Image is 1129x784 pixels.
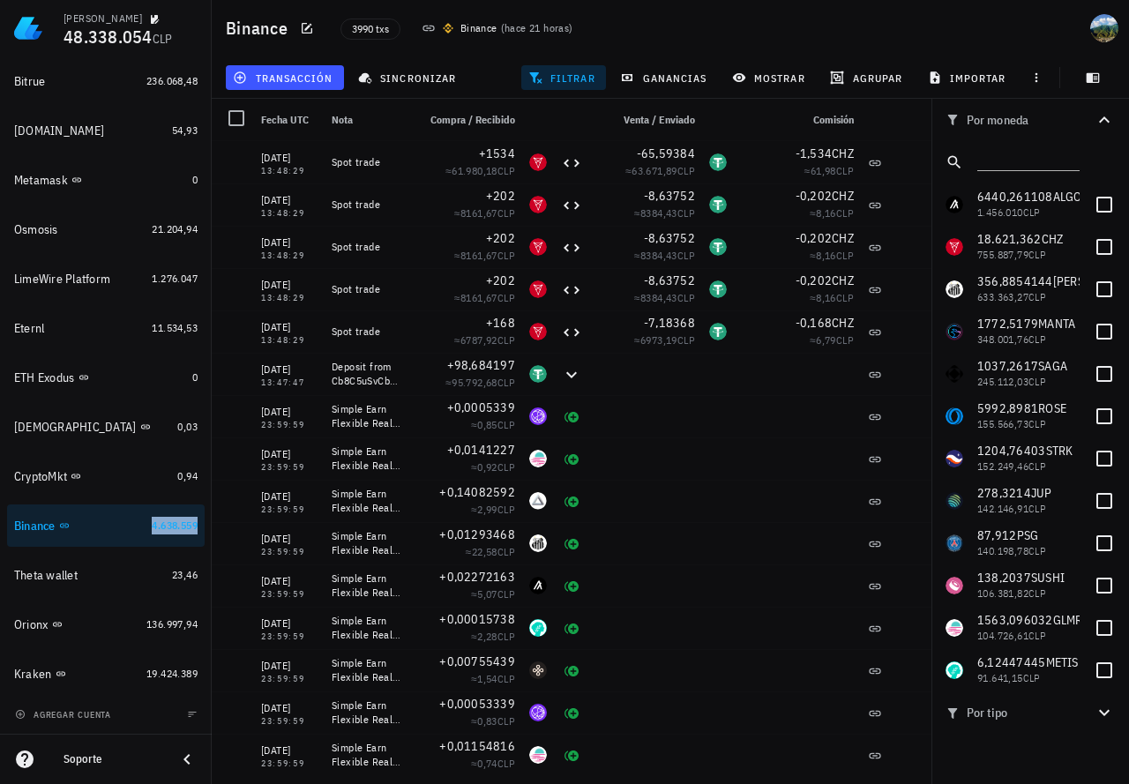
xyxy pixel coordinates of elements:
[977,400,1038,416] span: 5992,8981
[261,505,318,514] div: 23:59:59
[836,249,854,262] span: CLP
[460,206,497,220] span: 8161,67
[709,280,727,298] div: USDT-icon
[946,113,1094,127] div: Por moneda
[810,249,854,262] span: ≈
[736,71,805,85] span: mostrar
[810,291,854,304] span: ≈
[977,248,1028,261] span: 755.887,79
[1038,316,1075,332] span: MANTA
[977,375,1028,388] span: 245.112,03
[261,403,318,421] div: [DATE]
[946,703,1094,722] span: Por tipo
[977,205,1023,219] span: 1.456.010
[14,568,78,583] div: Theta wallet
[409,99,522,141] div: Compra / Recibido
[152,272,198,285] span: 1.276.047
[977,527,1017,543] span: 87,912
[529,492,547,510] div: ARPA-icon
[332,571,402,600] div: Simple Earn Flexible Real-Time
[977,570,1031,586] span: 138,2037
[832,273,854,288] span: CHZ
[332,614,402,642] div: Simple Earn Flexible Real-Time
[261,445,318,463] div: [DATE]
[497,460,515,474] span: CLP
[460,249,497,262] span: 8161,67
[529,619,547,637] div: METIS-icon
[261,632,318,641] div: 23:59:59
[1028,586,1046,600] span: CLP
[529,534,547,552] div: SANTOS-icon
[477,672,497,685] span: 1,54
[1028,332,1046,346] span: CLP
[1028,248,1046,261] span: CLP
[439,569,515,585] span: +0,02272163
[7,653,205,695] a: Kraken 19.424.389
[977,671,1023,684] span: 91.641,15
[261,294,318,302] div: 13:48:29
[261,590,318,599] div: 23:59:59
[192,173,198,186] span: 0
[613,65,718,90] button: ganancias
[466,545,515,558] span: ≈
[634,249,695,262] span: ≈
[977,544,1028,557] span: 140.198,78
[832,230,854,246] span: CHZ
[439,653,515,669] span: +0,00755439
[977,443,1046,459] span: 1204,76403
[261,699,318,717] div: [DATE]
[14,321,45,336] div: Eternl
[977,231,1042,247] span: 18.621,362
[7,455,205,497] a: CryptoMkt 0,94
[832,315,854,331] span: CHZ
[261,675,318,683] div: 23:59:59
[832,188,854,204] span: CHZ
[1023,671,1041,684] span: CLP
[14,420,137,435] div: [DEMOGRAPHIC_DATA]
[477,714,497,728] span: 0,83
[1023,205,1041,219] span: CLP
[477,503,497,516] span: 2,99
[977,290,1028,303] span: 633.363,27
[439,738,515,754] span: +0,01154816
[589,99,702,141] div: Venta / Enviado
[236,71,333,85] span: transacción
[471,418,515,431] span: ≈
[529,153,547,171] div: CHZ-icon
[261,548,318,556] div: 23:59:59
[332,698,402,727] div: Simple Earn Flexible Real-Time
[7,307,205,349] a: Eternl 11.534,53
[7,109,205,152] a: [DOMAIN_NAME] 54,93
[261,463,318,472] div: 23:59:59
[977,485,1031,501] span: 278,3214
[1031,485,1052,501] span: JUP
[447,399,516,415] span: +0,0005339
[977,316,1038,332] span: 1772,5179
[804,164,854,177] span: ≈
[644,273,695,288] span: -8,63752
[172,568,198,581] span: 23,46
[709,196,727,213] div: USDT-icon
[796,230,833,246] span: -0,202
[452,376,497,389] span: 95.792,68
[634,291,695,304] span: ≈
[529,450,547,467] div: GLMR-icon
[226,14,295,42] h1: Binance
[7,60,205,102] a: Bitrue 236.068,48
[813,113,854,126] span: Comisión
[486,230,515,246] span: +202
[836,206,854,220] span: CLP
[946,407,963,425] div: ROSE-icon
[14,173,68,188] div: Metamask
[977,629,1028,642] span: 104.726,61
[946,492,963,510] div: JUP-icon
[14,74,46,89] div: Bitrue
[640,291,677,304] span: 8384,43
[816,249,836,262] span: 8,16
[920,65,1017,90] button: importar
[146,617,198,631] span: 136.997,94
[1046,654,1079,670] span: METIS
[497,587,515,601] span: CLP
[11,706,119,723] button: agregar cuenta
[497,376,515,389] span: CLP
